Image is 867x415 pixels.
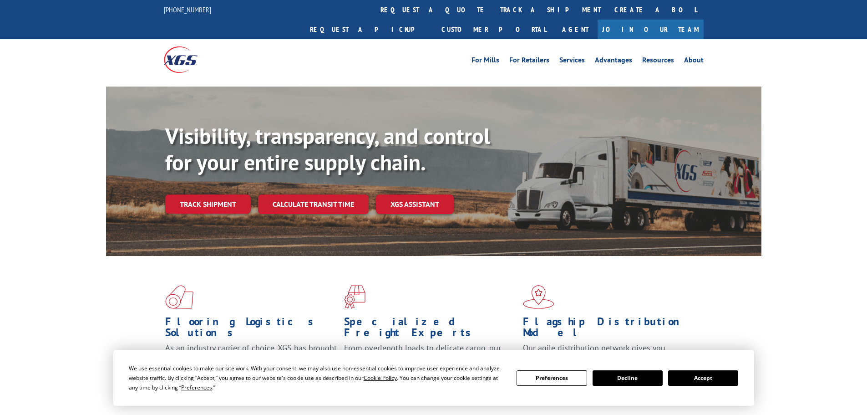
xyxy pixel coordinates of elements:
[642,56,674,67] a: Resources
[517,370,587,386] button: Preferences
[129,364,506,392] div: We use essential cookies to make our site work. With your consent, we may also use non-essential ...
[181,384,212,391] span: Preferences
[523,316,695,343] h1: Flagship Distribution Model
[344,316,516,343] h1: Specialized Freight Experts
[523,343,690,364] span: Our agile distribution network gives you nationwide inventory management on demand.
[668,370,738,386] button: Accept
[509,56,549,67] a: For Retailers
[523,285,554,309] img: xgs-icon-flagship-distribution-model-red
[435,20,553,39] a: Customer Portal
[593,370,663,386] button: Decline
[364,374,397,382] span: Cookie Policy
[684,56,704,67] a: About
[113,350,754,406] div: Cookie Consent Prompt
[376,195,454,214] a: XGS ASSISTANT
[303,20,435,39] a: Request a pickup
[553,20,598,39] a: Agent
[165,195,251,214] a: Track shipment
[258,195,369,214] a: Calculate transit time
[165,316,337,343] h1: Flooring Logistics Solutions
[165,122,490,176] b: Visibility, transparency, and control for your entire supply chain.
[164,5,211,14] a: [PHONE_NUMBER]
[559,56,585,67] a: Services
[344,285,365,309] img: xgs-icon-focused-on-flooring-red
[165,285,193,309] img: xgs-icon-total-supply-chain-intelligence-red
[598,20,704,39] a: Join Our Team
[344,343,516,383] p: From overlength loads to delicate cargo, our experienced staff knows the best way to move your fr...
[165,343,337,375] span: As an industry carrier of choice, XGS has brought innovation and dedication to flooring logistics...
[472,56,499,67] a: For Mills
[595,56,632,67] a: Advantages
